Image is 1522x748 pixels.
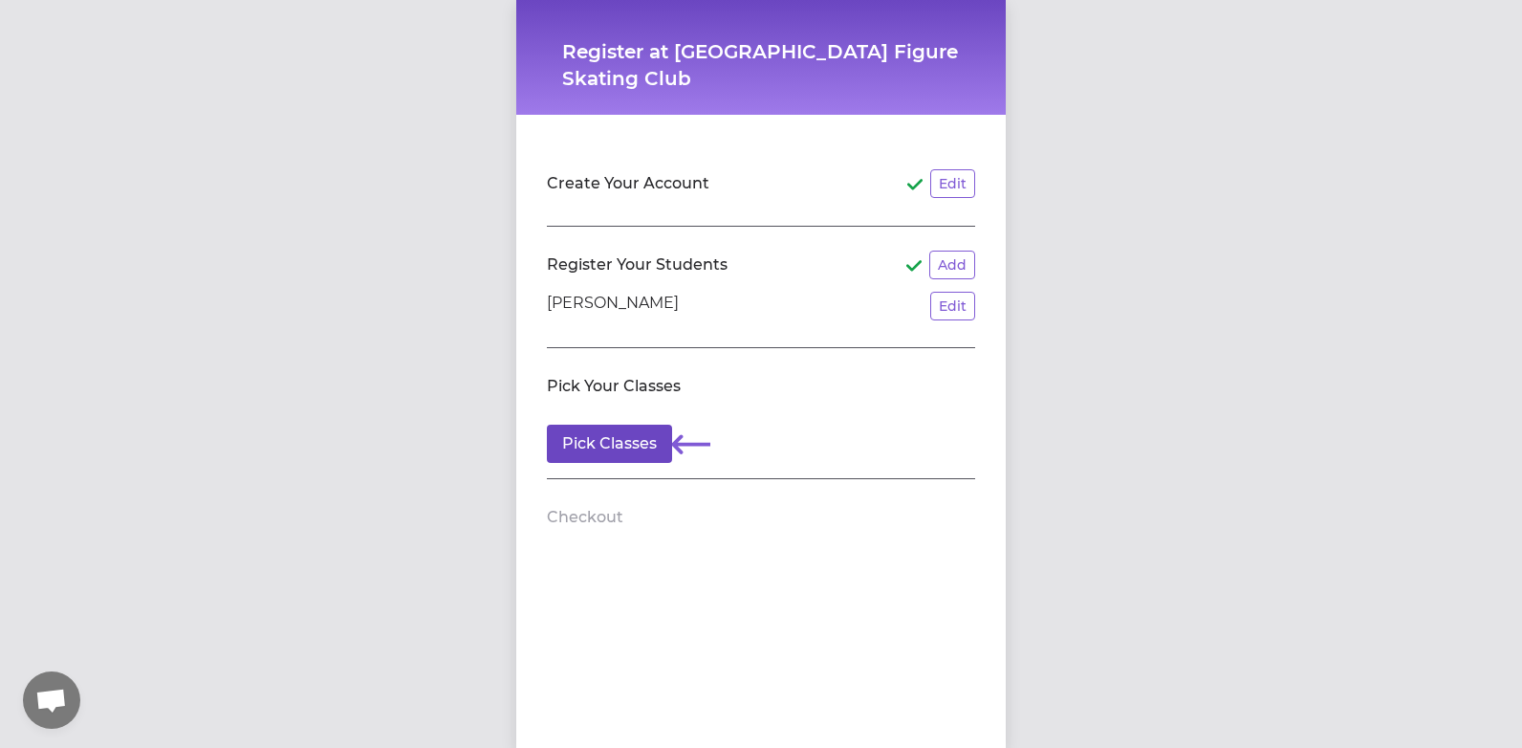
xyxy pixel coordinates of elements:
a: Open chat [23,671,80,729]
h2: Pick Your Classes [547,375,681,398]
button: Edit [930,292,975,320]
h2: Checkout [547,506,623,529]
button: Edit [930,169,975,198]
button: Pick Classes [547,425,672,463]
button: Add [929,251,975,279]
p: [PERSON_NAME] [547,292,679,320]
h2: Register Your Students [547,253,728,276]
h2: Create Your Account [547,172,709,195]
h1: Register at [GEOGRAPHIC_DATA] Figure Skating Club [562,38,960,92]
